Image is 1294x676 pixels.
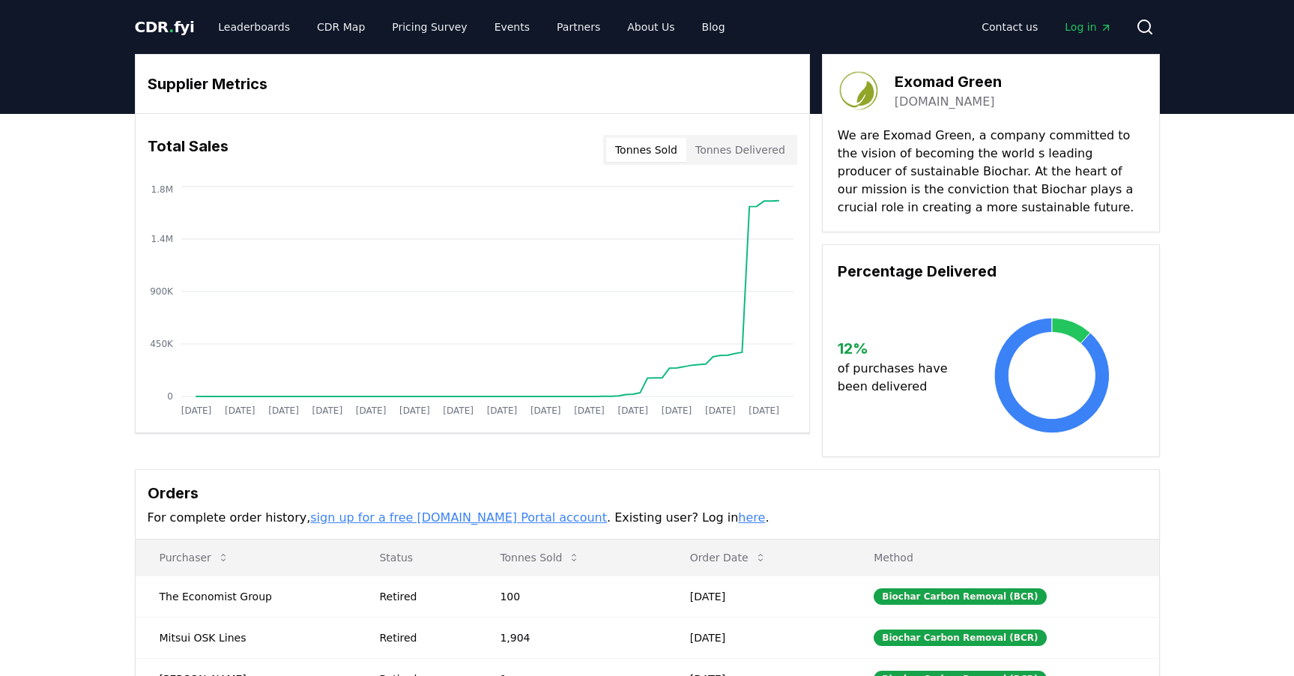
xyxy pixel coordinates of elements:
a: About Us [615,13,686,40]
p: of purchases have been delivered [838,360,960,396]
a: Leaderboards [206,13,302,40]
button: Tonnes Delivered [686,138,794,162]
tspan: [DATE] [399,405,430,416]
div: Biochar Carbon Removal (BCR) [874,588,1046,605]
button: Order Date [678,543,778,573]
td: 100 [476,576,665,617]
span: . [169,18,174,36]
span: CDR fyi [135,18,195,36]
a: [DOMAIN_NAME] [895,93,995,111]
td: Mitsui OSK Lines [136,617,356,658]
tspan: [DATE] [268,405,299,416]
div: Retired [379,589,464,604]
tspan: [DATE] [486,405,517,416]
tspan: [DATE] [749,405,779,416]
tspan: [DATE] [224,405,255,416]
a: Pricing Survey [380,13,479,40]
div: Retired [379,630,464,645]
h3: Supplier Metrics [148,73,797,95]
td: 1,904 [476,617,665,658]
tspan: [DATE] [617,405,648,416]
tspan: [DATE] [530,405,560,416]
tspan: [DATE] [355,405,386,416]
a: Log in [1053,13,1123,40]
a: here [738,510,765,525]
tspan: 0 [167,391,173,402]
tspan: [DATE] [705,405,736,416]
button: Tonnes Sold [606,138,686,162]
p: Method [862,550,1146,565]
tspan: 450K [150,339,174,349]
td: [DATE] [666,576,850,617]
p: We are Exomad Green, a company committed to the vision of becoming the world s leading producer o... [838,127,1144,217]
a: CDR.fyi [135,16,195,37]
button: Tonnes Sold [488,543,592,573]
h3: Orders [148,482,1147,504]
a: Partners [545,13,612,40]
tspan: 1.4M [151,234,172,244]
img: Exomad Green-logo [838,70,880,112]
button: Purchaser [148,543,241,573]
h3: 12 % [838,337,960,360]
span: Log in [1065,19,1111,34]
a: CDR Map [305,13,377,40]
td: The Economist Group [136,576,356,617]
a: Blog [690,13,737,40]
tspan: 1.8M [151,184,172,195]
nav: Main [206,13,737,40]
a: sign up for a free [DOMAIN_NAME] Portal account [310,510,607,525]
h3: Total Sales [148,135,229,165]
tspan: [DATE] [312,405,342,416]
div: Biochar Carbon Removal (BCR) [874,630,1046,646]
nav: Main [970,13,1123,40]
a: Events [483,13,542,40]
tspan: [DATE] [181,405,211,416]
tspan: 900K [150,286,174,297]
tspan: [DATE] [443,405,474,416]
a: Contact us [970,13,1050,40]
p: For complete order history, . Existing user? Log in . [148,509,1147,527]
p: Status [367,550,464,565]
tspan: [DATE] [661,405,692,416]
td: [DATE] [666,617,850,658]
h3: Exomad Green [895,70,1002,93]
tspan: [DATE] [574,405,605,416]
h3: Percentage Delivered [838,260,1144,283]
